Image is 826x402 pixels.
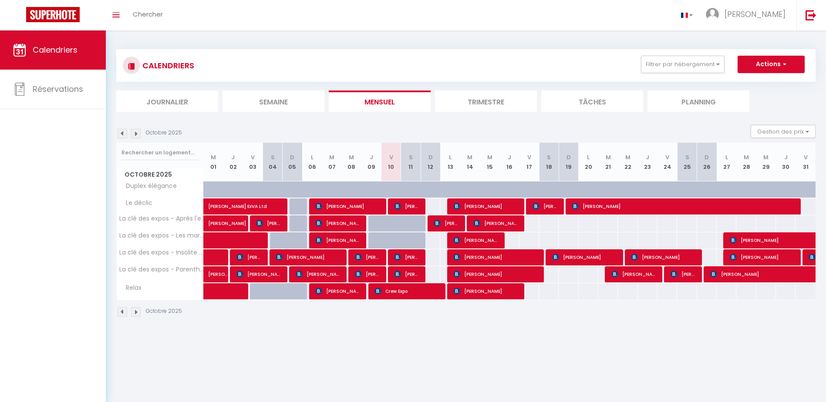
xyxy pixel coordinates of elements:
[389,153,393,161] abbr: V
[283,143,302,181] th: 05
[499,143,519,181] th: 16
[296,266,341,282] span: [PERSON_NAME]
[751,125,816,138] button: Gestion des prix
[519,143,539,181] th: 17
[140,56,194,75] h3: CALENDRIERS
[705,153,709,161] abbr: D
[730,249,795,265] span: [PERSON_NAME]
[796,143,816,181] th: 31
[606,153,611,161] abbr: M
[276,249,341,265] span: [PERSON_NAME]
[631,249,696,265] span: [PERSON_NAME]
[315,283,361,299] span: [PERSON_NAME]
[685,153,689,161] abbr: S
[223,90,324,112] li: Semaine
[763,153,769,161] abbr: M
[311,153,314,161] abbr: L
[315,215,361,231] span: [PERSON_NAME]
[361,143,381,181] th: 09
[598,143,618,181] th: 21
[725,9,786,20] span: [PERSON_NAME]
[231,153,235,161] abbr: J
[804,153,808,161] abbr: V
[665,153,669,161] abbr: V
[121,145,199,161] input: Rechercher un logement...
[671,266,697,282] span: [PERSON_NAME]
[342,143,361,181] th: 08
[263,143,282,181] th: 04
[394,198,420,214] span: [PERSON_NAME]
[527,153,531,161] abbr: V
[547,153,551,161] abbr: S
[541,90,643,112] li: Tâches
[204,198,223,215] a: [PERSON_NAME] ExVA Ltd
[271,153,275,161] abbr: S
[329,153,334,161] abbr: M
[117,168,203,181] span: Octobre 2025
[697,143,717,181] th: 26
[677,143,697,181] th: 25
[611,266,657,282] span: [PERSON_NAME]
[146,129,182,137] p: Octobre 2025
[329,90,431,112] li: Mensuel
[552,249,617,265] span: [PERSON_NAME]
[355,249,381,265] span: [PERSON_NAME] [PERSON_NAME]
[776,143,796,181] th: 30
[453,232,499,248] span: [PERSON_NAME]
[784,153,788,161] abbr: J
[409,153,413,161] abbr: S
[460,143,480,181] th: 14
[725,153,728,161] abbr: L
[118,215,205,222] span: La clé des expos - Après l'effort
[204,215,223,232] a: [PERSON_NAME]
[453,283,519,299] span: [PERSON_NAME]
[638,143,657,181] th: 23
[440,143,460,181] th: 13
[374,283,440,299] span: Crew Expo
[647,90,749,112] li: Planning
[736,143,756,181] th: 28
[473,215,519,231] span: [PERSON_NAME]
[118,232,205,239] span: La clé des expos - Les marches
[533,198,559,214] span: [PERSON_NAME]
[223,143,243,181] th: 02
[211,153,216,161] abbr: M
[118,249,205,256] span: La clé des expos - Insolite style industriel
[290,153,294,161] abbr: D
[116,90,218,112] li: Journalier
[572,198,794,214] span: [PERSON_NAME]
[579,143,598,181] th: 20
[204,143,223,181] th: 01
[118,266,205,273] span: La clé des expos - Parenthèse esprit Bistrot
[322,143,341,181] th: 07
[467,153,472,161] abbr: M
[133,10,163,19] span: Chercher
[33,84,83,94] span: Réservations
[26,7,80,22] img: Super Booking
[657,143,677,181] th: 24
[641,56,725,73] button: Filtrer par hébergement
[453,266,538,282] span: [PERSON_NAME]
[118,283,151,293] span: Relax
[706,8,719,21] img: ...
[806,10,816,20] img: logout
[587,153,590,161] abbr: L
[646,153,649,161] abbr: J
[435,90,537,112] li: Trimestre
[315,198,381,214] span: [PERSON_NAME]
[118,181,179,191] span: Duplex élégance
[449,153,452,161] abbr: L
[487,153,492,161] abbr: M
[355,266,381,282] span: [PERSON_NAME]
[302,143,322,181] th: 06
[401,143,421,181] th: 11
[370,153,373,161] abbr: J
[744,153,749,161] abbr: M
[717,143,736,181] th: 27
[236,266,282,282] span: [PERSON_NAME] [PERSON_NAME]
[236,249,263,265] span: [PERSON_NAME]
[243,143,263,181] th: 03
[618,143,637,181] th: 22
[508,153,511,161] abbr: J
[204,266,223,283] a: [PERSON_NAME]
